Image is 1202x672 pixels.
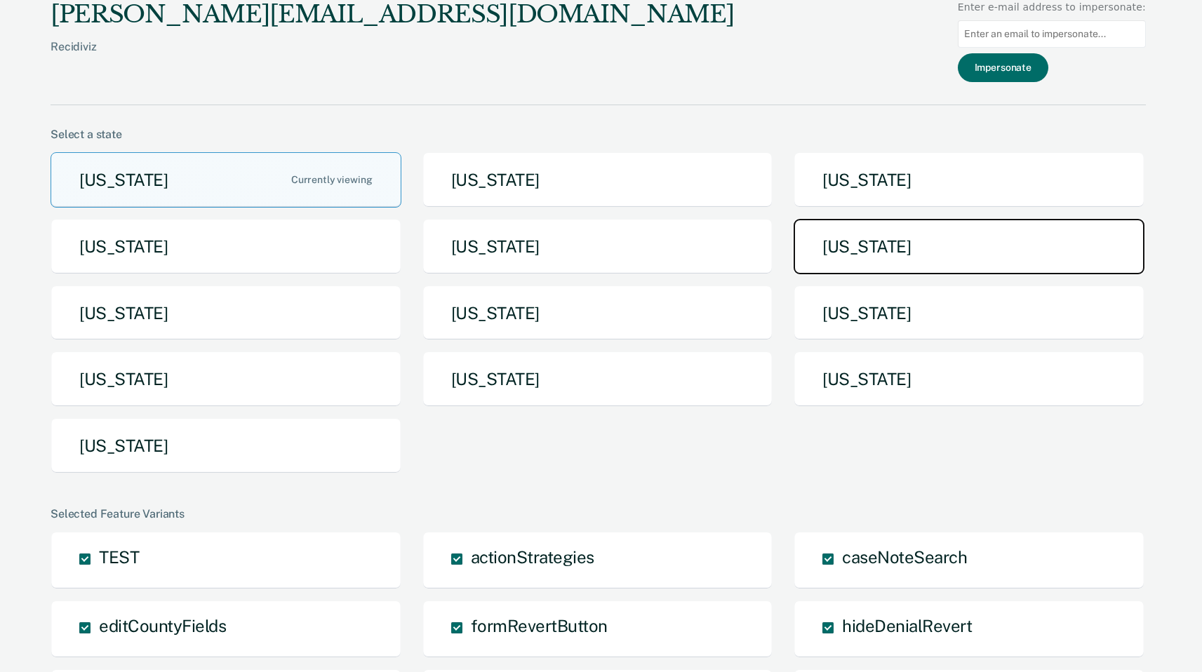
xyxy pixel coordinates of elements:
[51,152,401,208] button: [US_STATE]
[51,507,1146,520] div: Selected Feature Variants
[958,20,1146,48] input: Enter an email to impersonate...
[471,547,594,567] span: actionStrategies
[51,351,401,407] button: [US_STATE]
[422,152,773,208] button: [US_STATE]
[422,351,773,407] button: [US_STATE]
[422,219,773,274] button: [US_STATE]
[51,128,1146,141] div: Select a state
[842,547,967,567] span: caseNoteSearch
[794,285,1144,341] button: [US_STATE]
[422,285,773,341] button: [US_STATE]
[51,219,401,274] button: [US_STATE]
[471,616,608,636] span: formRevertButton
[958,53,1048,82] button: Impersonate
[51,40,734,76] div: Recidiviz
[794,152,1144,208] button: [US_STATE]
[99,547,139,567] span: TEST
[51,418,401,473] button: [US_STATE]
[51,285,401,341] button: [US_STATE]
[794,219,1144,274] button: [US_STATE]
[794,351,1144,407] button: [US_STATE]
[99,616,226,636] span: editCountyFields
[842,616,972,636] span: hideDenialRevert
